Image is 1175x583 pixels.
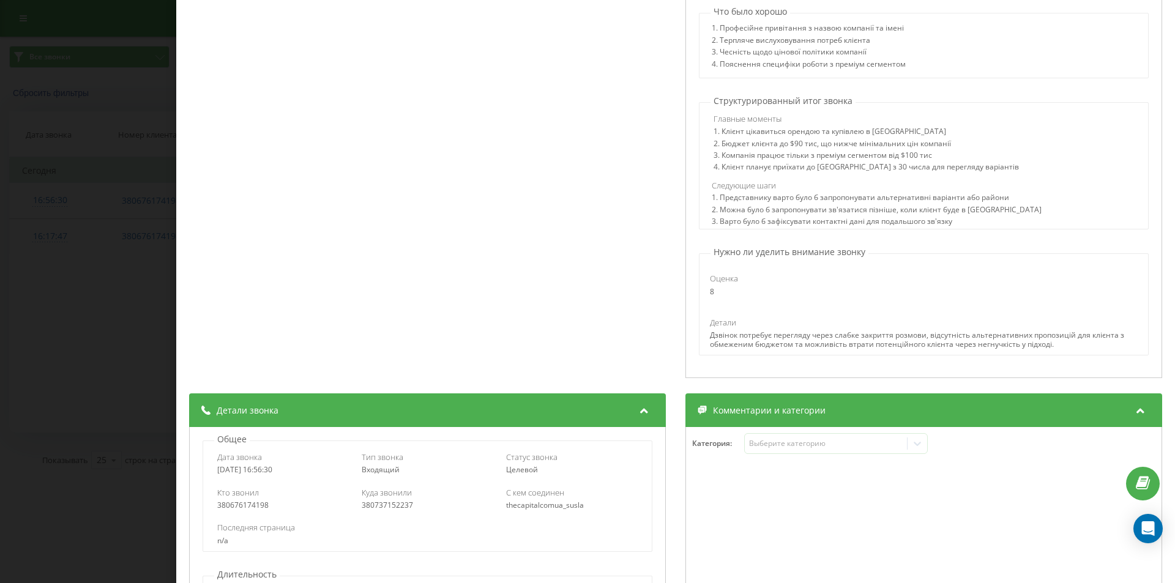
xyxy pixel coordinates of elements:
span: Кто звонил [217,487,259,498]
div: 3. Чесність щодо цінової політики компанії [712,48,906,59]
div: 2. Терпляче вислуховування потреб клієнта [712,36,906,48]
div: Выберите категорию [749,439,902,448]
span: Входящий [362,464,400,475]
span: Детали звонка [217,404,278,417]
p: Что было хорошо [711,6,790,18]
div: 4. Клієнт планує приїхати до [GEOGRAPHIC_DATA] з 30 числа для перегляду варіантів [714,163,1137,174]
span: Главные моменты [714,113,781,124]
span: Комментарии и категории [713,404,826,417]
div: 380737152237 [362,501,493,510]
div: 3. Компанія працює тільки з преміум сегментом від $100 тис [714,151,1137,163]
div: Open Intercom Messenger [1133,514,1163,543]
span: Куда звонили [362,487,412,498]
div: 380676174198 [217,501,349,510]
div: 2. Бюджет клієнта до $90 тис, що нижче мінімальних цін компанії [714,139,1137,151]
div: Дзвінок потребує перегляду через слабке закриття розмови, відсутність альтернативних пропозицій д... [710,331,1137,349]
div: 1. Професійне привітання з назвою компанії та імені [712,24,906,35]
div: n/a [217,537,637,545]
span: Тип звонка [362,451,403,462]
div: 1. Клієнт цікавиться орендою та купівлею в [GEOGRAPHIC_DATA] [714,127,1137,139]
span: Последняя страница [217,522,295,533]
div: 3. Варто було б зафіксувати контактні дані для подальшого зв'язку [712,217,1135,229]
p: Нужно ли уделить внимание звонку [711,246,868,258]
div: thecapitalcomua_susla [506,501,638,510]
span: Целевой [506,464,538,475]
div: 4. Пояснення специфіки роботи з преміум сегментом [712,60,906,72]
span: Дата звонка [217,451,262,462]
p: Длительность [214,568,280,581]
div: [DATE] 16:56:30 [217,466,349,474]
h4: Категория : [692,439,744,448]
div: 2. Можна було б запропонувати зв'язатися пізніше, коли клієнт буде в [GEOGRAPHIC_DATA] [712,206,1135,217]
span: Оценка [710,273,738,284]
span: С кем соединен [506,487,564,498]
span: Статус звонка [506,451,558,462]
span: Следующие шаги [712,181,776,191]
p: Общее [214,433,250,445]
div: 1. Представнику варто було б запропонувати альтернативні варіанти або райони [712,193,1135,205]
p: Структурированный итог звонка [711,95,856,107]
div: 8 [710,288,841,296]
span: Детали [710,317,736,328]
